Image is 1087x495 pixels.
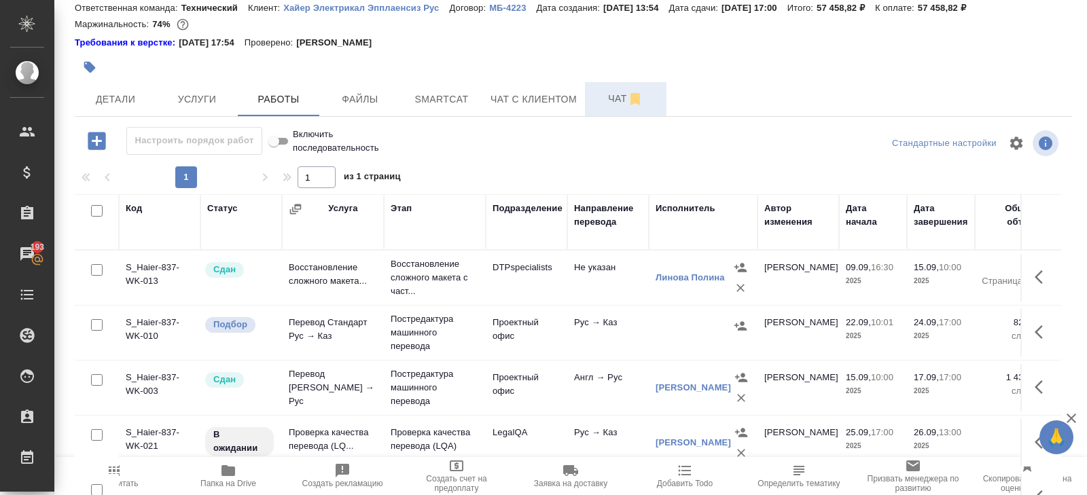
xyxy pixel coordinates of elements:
[296,36,382,50] p: [PERSON_NAME]
[537,3,603,13] p: Дата создания:
[282,254,384,301] td: Восстановление сложного макета...
[248,3,283,13] p: Клиент:
[846,274,900,288] p: 2025
[282,361,384,415] td: Перевод [PERSON_NAME] → Рус
[119,364,200,411] td: S_Haier-837-WK-003
[534,479,607,488] span: Заявка на доставку
[200,479,256,488] span: Папка на Drive
[391,312,479,353] p: Постредактура машинного перевода
[871,427,893,437] p: 17:00
[174,16,192,33] button: 12273.88 RUB;
[1027,316,1059,348] button: Здесь прячутся важные кнопки
[491,91,577,108] span: Чат с клиентом
[914,384,968,398] p: 2025
[731,367,751,388] button: Назначить
[982,384,1036,398] p: слово
[493,202,563,215] div: Подразделение
[939,262,961,272] p: 10:00
[914,274,968,288] p: 2025
[730,278,751,298] button: Удалить
[75,36,179,50] a: Требования к верстке:
[1045,423,1068,452] span: 🙏
[914,329,968,343] p: 2025
[119,309,200,356] td: S_Haier-837-WK-010
[213,428,266,455] p: В ожидании
[489,1,536,13] a: МБ-4223
[731,388,751,408] button: Удалить
[657,479,713,488] span: Добавить Todo
[246,91,311,108] span: Работы
[1033,130,1061,156] span: Посмотреть информацию
[449,3,489,13] p: Договор:
[567,364,649,411] td: Англ → Рус
[1027,426,1059,458] button: Здесь прячутся важные кнопки
[758,479,840,488] span: Определить тематику
[213,318,247,331] p: Подбор
[486,419,567,466] td: LegalQA
[126,202,142,215] div: Код
[213,373,236,386] p: Сдан
[982,316,1036,329] p: 822,3
[656,202,715,215] div: Исполнитель
[856,457,970,495] button: Призвать менеджера по развитию
[204,371,275,389] div: Менеджер проверил работу исполнителя, передает ее на следующий этап
[914,439,968,453] p: 2025
[293,128,391,155] span: Включить последовательность
[75,36,179,50] div: Нажми, чтобы открыть папку с инструкцией
[656,382,731,392] a: [PERSON_NAME]
[567,309,649,356] td: Рус → Каз
[875,3,918,13] p: К оплате:
[628,457,742,495] button: Добавить Todo
[758,364,839,411] td: [PERSON_NAME]
[593,90,658,107] span: Чат
[207,202,238,215] div: Статус
[179,36,245,50] p: [DATE] 17:54
[871,317,893,327] p: 10:01
[282,309,384,356] td: Перевод Стандарт Рус → Каз
[758,254,839,301] td: [PERSON_NAME]
[982,371,1036,384] p: 1 435,6
[721,3,787,13] p: [DATE] 17:00
[764,202,832,229] div: Автор изменения
[656,272,725,282] a: Линова Полина
[982,274,1036,288] p: Страница А4
[758,309,839,356] td: [PERSON_NAME]
[164,91,230,108] span: Услуги
[78,127,115,155] button: Добавить работу
[656,437,731,447] a: [PERSON_NAME]
[1039,420,1073,454] button: 🙏
[846,262,871,272] p: 09.09,
[914,317,939,327] p: 24.09,
[302,479,383,488] span: Создать рекламацию
[391,426,479,453] p: Проверка качества перевода (LQA)
[669,3,721,13] p: Дата сдачи:
[285,457,399,495] button: Создать рекламацию
[152,19,173,29] p: 74%
[1027,261,1059,293] button: Здесь прячутся важные кнопки
[3,237,51,271] a: 193
[978,474,1076,493] span: Скопировать ссылку на оценку заказа
[399,457,514,495] button: Создать счет на предоплату
[914,262,939,272] p: 15.09,
[846,439,900,453] p: 2025
[787,3,817,13] p: Итого:
[871,372,893,382] p: 10:00
[391,202,412,215] div: Этап
[83,91,148,108] span: Детали
[181,3,248,13] p: Технический
[391,257,479,298] p: Восстановление сложного макета с част...
[171,457,285,495] button: Папка на Drive
[982,202,1036,229] div: Общий объем
[914,202,968,229] div: Дата завершения
[731,422,751,443] button: Назначить
[489,3,536,13] p: МБ-4223
[982,329,1036,343] p: слово
[982,439,1036,453] p: час
[283,3,449,13] p: Хайер Электрикал Эпплаенсиз Рус
[119,419,200,466] td: S_Haier-837-WK-021
[731,443,751,463] button: Удалить
[245,36,297,50] p: Проверено:
[57,457,171,495] button: Пересчитать
[344,168,401,188] span: из 1 страниц
[846,372,871,382] p: 15.09,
